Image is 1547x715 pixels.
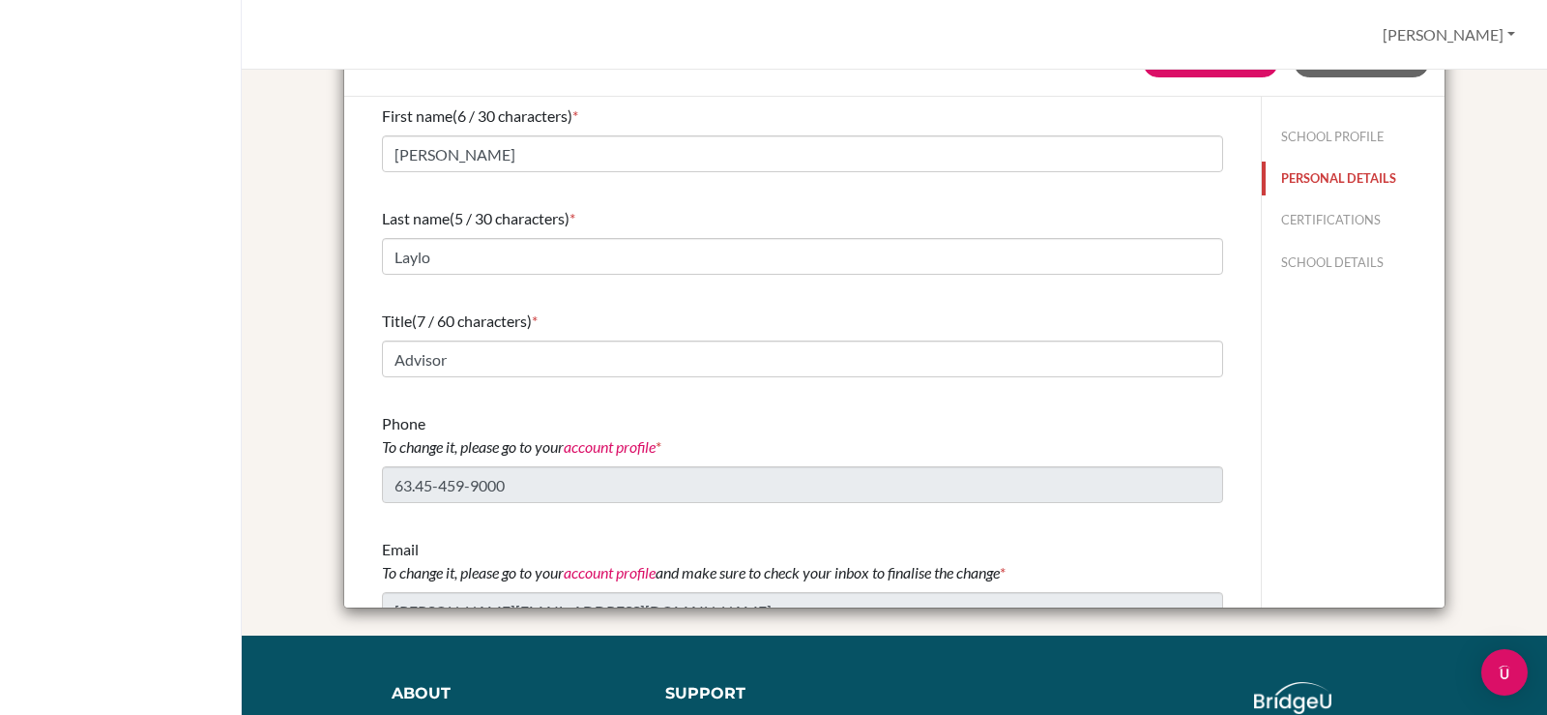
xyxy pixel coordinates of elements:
[1262,120,1445,154] button: SCHOOL PROFILE
[1254,682,1332,714] img: logo_white@2x-f4f0deed5e89b7ecb1c2cc34c3e3d731f90f0f143d5ea2071677605dd97b5244.png
[382,414,656,456] span: Phone
[1481,649,1528,696] div: Open Intercom Messenger
[382,209,450,227] span: Last name
[1262,246,1445,280] button: SCHOOL DETAILS
[382,437,656,456] i: To change it, please go to your
[1374,16,1524,53] button: [PERSON_NAME]
[412,312,532,330] span: (7 / 60 characters)
[382,106,452,125] span: First name
[450,209,569,227] span: (5 / 30 characters)
[382,540,1000,581] span: Email
[392,682,622,705] div: About
[382,312,412,330] span: Title
[382,563,1000,581] i: To change it, please go to your and make sure to check your inbox to finalise the change
[1262,203,1445,237] button: CERTIFICATIONS
[665,682,876,705] div: Support
[1262,162,1445,195] button: PERSONAL DETAILS
[564,563,656,581] a: account profile
[452,106,572,125] span: (6 / 30 characters)
[564,437,656,456] a: account profile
